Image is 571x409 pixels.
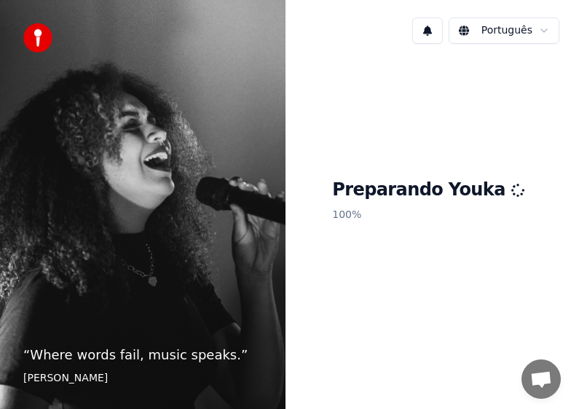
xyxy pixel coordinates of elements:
[332,202,524,228] p: 100 %
[521,359,561,399] div: Bate-papo aberto
[23,345,262,365] p: “ Where words fail, music speaks. ”
[23,23,52,52] img: youka
[23,371,262,386] footer: [PERSON_NAME]
[332,179,524,202] h1: Preparando Youka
